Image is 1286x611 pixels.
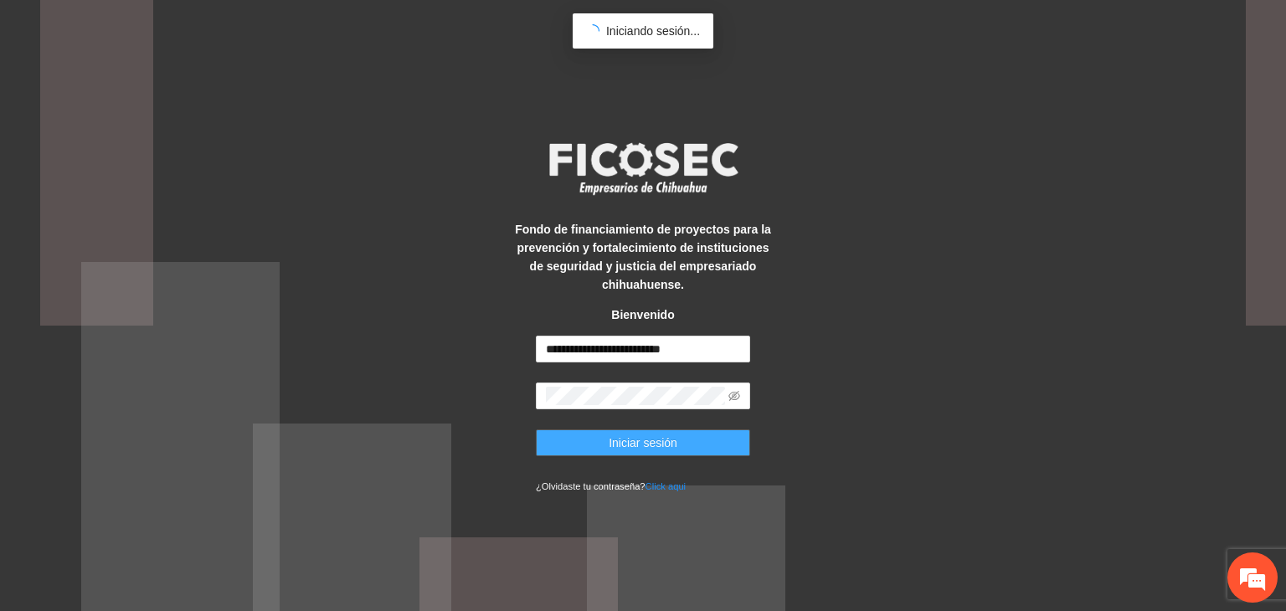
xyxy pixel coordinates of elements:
strong: Bienvenido [611,308,674,321]
img: logo [538,137,748,199]
button: Iniciar sesión [536,429,750,456]
span: loading [584,23,601,39]
span: Iniciando sesión... [606,24,700,38]
span: eye-invisible [728,390,740,402]
small: ¿Olvidaste tu contraseña? [536,481,686,491]
strong: Fondo de financiamiento de proyectos para la prevención y fortalecimiento de instituciones de seg... [515,223,771,291]
span: Iniciar sesión [609,434,677,452]
a: Click aqui [646,481,687,491]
